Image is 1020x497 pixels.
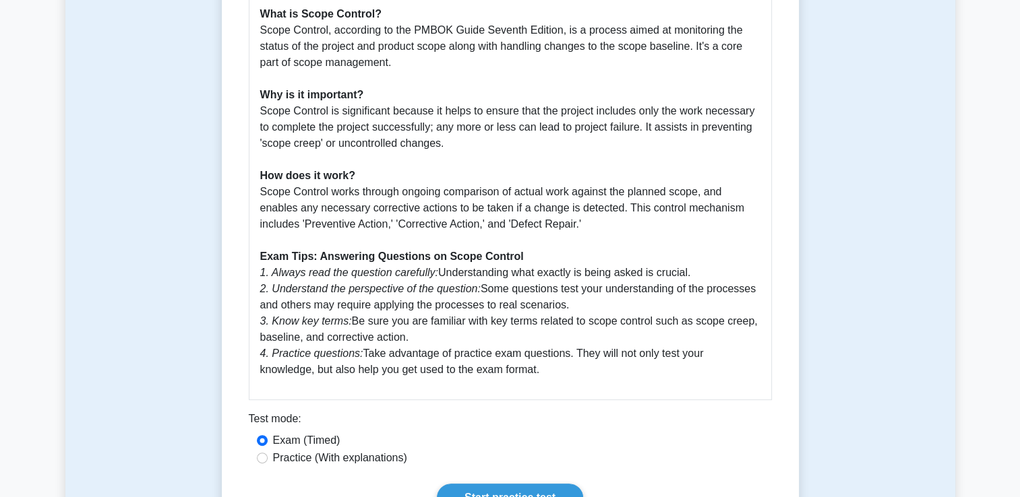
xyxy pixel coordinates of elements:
[260,170,355,181] b: How does it work?
[260,283,481,294] i: 2. Understand the perspective of the question:
[260,6,760,378] p: Scope Control, according to the PMBOK Guide Seventh Edition, is a process aimed at monitoring the...
[273,432,340,449] label: Exam (Timed)
[273,450,407,466] label: Practice (With explanations)
[260,347,363,359] i: 4. Practice questions:
[260,251,524,262] b: Exam Tips: Answering Questions on Scope Control
[260,89,364,100] b: Why is it important?
[260,8,382,20] b: What is Scope Control?
[249,411,772,432] div: Test mode:
[260,267,438,278] i: 1. Always read the question carefully:
[260,315,352,327] i: 3. Know key terms:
